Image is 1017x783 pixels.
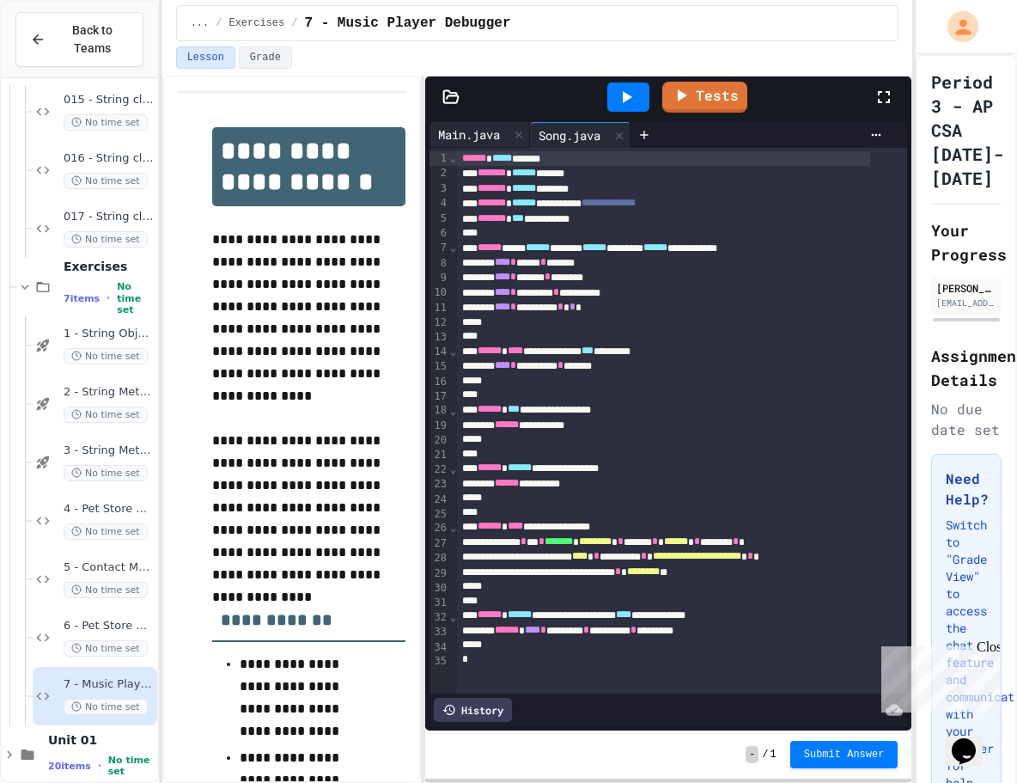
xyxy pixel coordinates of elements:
[429,448,448,462] div: 21
[449,346,457,358] span: Fold line
[429,581,448,596] div: 30
[929,7,983,46] div: My Account
[64,582,148,598] span: No time set
[107,291,110,305] span: •
[945,714,1000,766] iframe: chat widget
[746,746,758,763] span: -
[429,285,448,300] div: 10
[429,462,448,477] div: 22
[64,443,154,458] span: 3 - String Methods Practice II
[946,468,987,510] h3: Need Help?
[64,293,100,304] span: 7 items
[64,502,154,517] span: 4 - Pet Store Object Creator
[64,327,154,341] span: 1 - String Objects: Concatenation, Literals, and More
[429,226,448,241] div: 6
[429,610,448,625] div: 32
[429,151,448,166] div: 1
[429,433,448,448] div: 20
[449,152,457,164] span: Fold line
[429,477,448,492] div: 23
[429,492,448,507] div: 24
[98,759,101,773] span: •
[449,611,457,623] span: Fold line
[56,21,129,58] span: Back to Teams
[429,211,448,226] div: 5
[291,16,297,30] span: /
[931,399,1002,440] div: No due date set
[429,196,448,211] div: 4
[429,359,448,374] div: 15
[64,640,148,657] span: No time set
[429,419,448,433] div: 19
[429,271,448,285] div: 9
[429,596,448,610] div: 31
[429,122,530,148] div: Main.java
[662,82,747,113] a: Tests
[64,210,154,224] span: 017 - String class Methods III
[108,755,154,777] span: No time set
[429,654,448,669] div: 35
[931,70,1003,190] h1: Period 3 - AP CSA [DATE]-[DATE]
[429,256,448,271] div: 8
[429,507,448,522] div: 25
[64,173,148,189] span: No time set
[64,699,148,715] span: No time set
[449,522,457,534] span: Fold line
[429,241,448,255] div: 7
[762,748,768,762] span: /
[434,698,512,722] div: History
[48,761,91,772] span: 20 items
[429,521,448,535] div: 26
[64,560,154,575] span: 5 - Contact Manager Debug
[64,677,154,692] span: 7 - Music Player Debugger
[64,523,148,540] span: No time set
[304,13,510,34] span: 7 - Music Player Debugger
[429,536,448,551] div: 27
[191,16,210,30] span: ...
[64,348,148,364] span: No time set
[64,385,154,400] span: 2 - String Methods Practice I
[64,465,148,481] span: No time set
[449,242,457,254] span: Fold line
[790,741,898,768] button: Submit Answer
[429,640,448,655] div: 34
[176,46,235,69] button: Lesson
[64,114,148,131] span: No time set
[804,748,885,762] span: Submit Answer
[449,405,457,417] span: Fold line
[429,625,448,639] div: 33
[429,375,448,389] div: 16
[936,280,996,296] div: [PERSON_NAME]
[429,389,448,404] div: 17
[117,281,153,315] span: No time set
[15,12,143,67] button: Back to Teams
[429,330,448,345] div: 13
[931,218,1002,266] h2: Your Progress
[64,259,154,274] span: Exercises
[429,345,448,359] div: 14
[216,16,222,30] span: /
[936,297,996,309] div: [EMAIL_ADDRESS][DOMAIN_NAME]
[429,403,448,418] div: 18
[530,122,630,148] div: Song.java
[7,7,119,109] div: Chat with us now!Close
[429,301,448,315] div: 11
[64,231,148,248] span: No time set
[228,16,284,30] span: Exercises
[429,551,448,566] div: 28
[429,566,448,581] div: 29
[64,93,154,107] span: 015 - String class Methods I
[64,619,154,633] span: 6 - Pet Store Helper
[239,46,292,69] button: Grade
[770,748,776,762] span: 1
[429,315,448,330] div: 12
[48,732,154,748] span: Unit 01
[449,463,457,475] span: Fold line
[530,126,609,144] div: Song.java
[64,151,154,166] span: 016 - String class Methods II
[931,344,1002,392] h2: Assignment Details
[429,166,448,180] div: 2
[874,639,1000,713] iframe: chat widget
[429,125,508,144] div: Main.java
[429,181,448,196] div: 3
